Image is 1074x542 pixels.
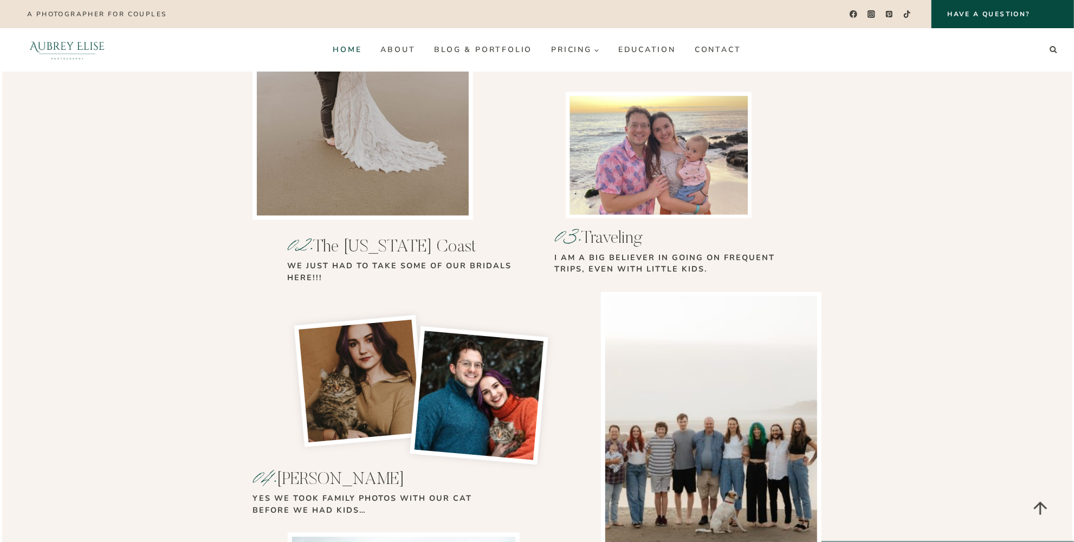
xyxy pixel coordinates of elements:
img: Aubrey holding a cat [294,315,426,447]
button: View Search Form [1046,42,1061,57]
h3: [PERSON_NAME] [253,462,485,491]
mark: 04. [253,455,276,496]
p: we just had to take some of our bridals here!!! [288,261,520,284]
a: Instagram [864,7,879,22]
a: Blog & Portfolio [425,41,542,59]
h3: The [US_STATE] Coast [288,230,520,258]
img: Aubrey Elise Photography [13,28,121,72]
a: TikTok [900,7,915,22]
li: 3 of 4 [570,96,748,215]
a: About [371,41,425,59]
p: Yes we took family photos with our cat before we had kids… [253,493,485,517]
a: Facebook [845,7,861,22]
p: A photographer for couples [27,10,166,18]
p: I am a big BELIEVER in going on frequent trips, even with little kids. [554,253,787,276]
img: couple holding a cat [410,326,548,464]
a: Pinterest [882,7,897,22]
button: Child menu of Pricing [542,41,609,59]
a: Contact [685,41,751,59]
mark: 03. [554,214,581,255]
nav: Primary [324,41,750,59]
mark: 02. [288,223,313,263]
a: Home [324,41,371,59]
a: Education [609,41,685,59]
a: Scroll to top [1023,491,1058,526]
h3: Traveling [554,221,787,249]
